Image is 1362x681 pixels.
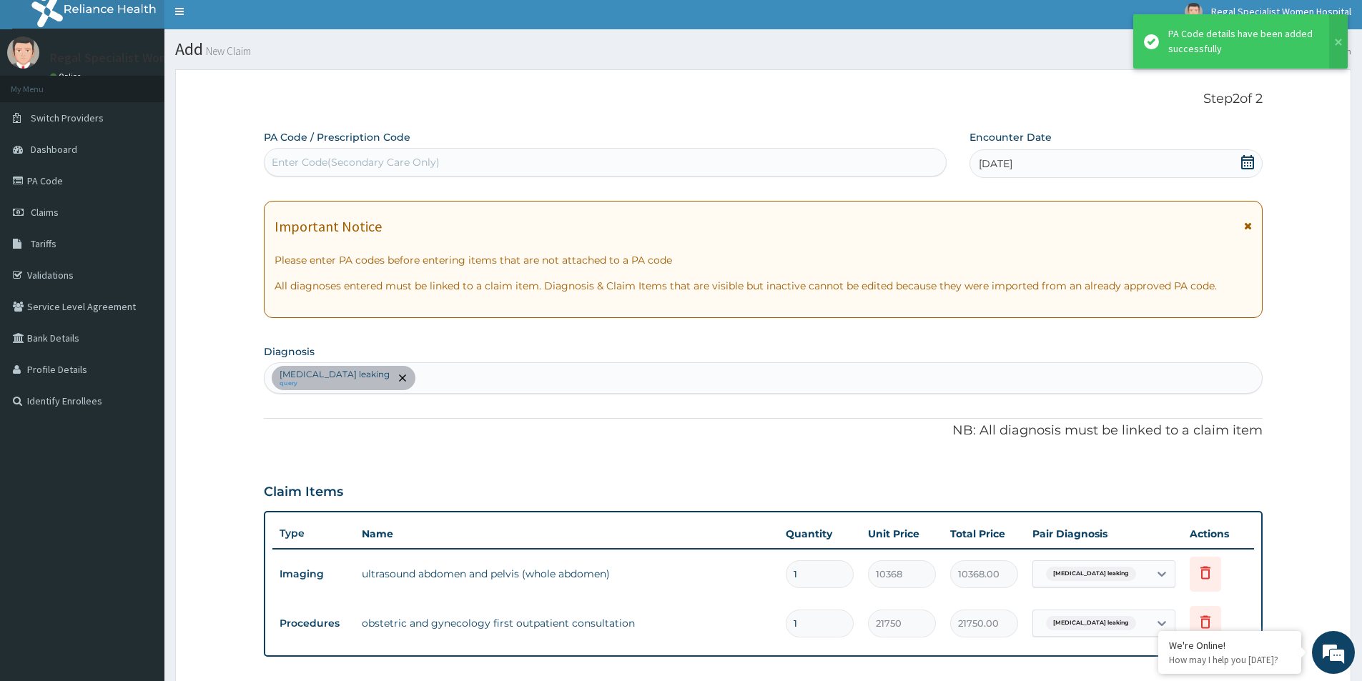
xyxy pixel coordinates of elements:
p: [MEDICAL_DATA] leaking [280,369,390,380]
td: Imaging [272,561,355,587]
p: Step 2 of 2 [264,91,1263,107]
img: User Image [7,36,39,69]
th: Type [272,520,355,547]
span: Claims [31,206,59,219]
span: Regal Specialist Women Hospital [1211,5,1351,18]
th: Total Price [943,520,1025,548]
img: User Image [1185,3,1203,21]
span: remove selection option [396,372,409,384]
span: [MEDICAL_DATA] leaking [1046,567,1136,581]
td: obstetric and gynecology first outpatient consultation [355,609,779,637]
div: We're Online! [1169,639,1291,652]
span: [DATE] [979,156,1012,171]
p: Regal Specialist Women Hospital [50,51,234,64]
th: Quantity [779,520,861,548]
td: Procedures [272,610,355,637]
img: d_794563401_company_1708531726252_794563401 [26,71,58,107]
span: Tariffs [31,237,56,250]
td: ultrasound abdomen and pelvis (whole abdomen) [355,560,779,588]
label: PA Code / Prescription Code [264,130,410,144]
small: query [280,380,390,387]
th: Name [355,520,779,548]
a: Online [50,71,84,81]
th: Unit Price [861,520,943,548]
h3: Claim Items [264,484,343,500]
small: New Claim [203,46,251,56]
p: All diagnoses entered must be linked to a claim item. Diagnosis & Claim Items that are visible bu... [275,279,1252,293]
div: Enter Code(Secondary Care Only) [272,155,440,169]
h1: Important Notice [275,219,382,234]
label: Encounter Date [969,130,1052,144]
span: Switch Providers [31,111,104,124]
p: NB: All diagnosis must be linked to a claim item [264,422,1263,440]
th: Actions [1183,520,1254,548]
span: We're online! [83,180,197,324]
label: Diagnosis [264,344,315,359]
p: How may I help you today? [1169,654,1291,666]
span: Dashboard [31,143,77,156]
p: Please enter PA codes before entering items that are not attached to a PA code [275,253,1252,267]
div: Chat with us now [74,80,240,99]
div: Minimize live chat window [235,7,269,41]
h1: Add [175,40,1351,59]
th: Pair Diagnosis [1025,520,1183,548]
span: [MEDICAL_DATA] leaking [1046,616,1136,630]
textarea: Type your message and hit 'Enter' [7,390,272,440]
div: PA Code details have been added successfully [1168,26,1316,56]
